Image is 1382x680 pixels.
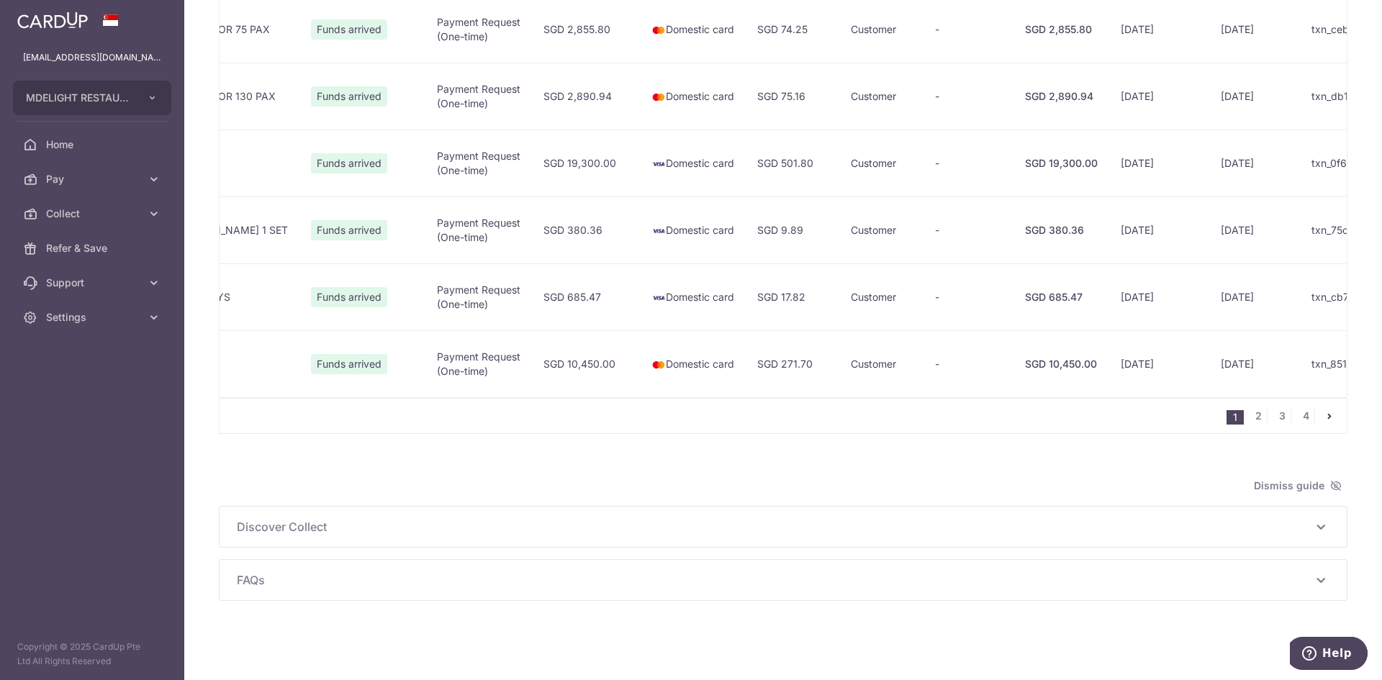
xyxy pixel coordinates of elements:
nav: pager [1227,399,1347,433]
td: - [923,63,1013,130]
td: SGD 685.47 [532,263,640,330]
span: FAQs [237,571,1312,589]
div: SGD 19,300.00 [1025,156,1098,171]
a: 4 [1297,407,1314,425]
img: mastercard-sm-87a3fd1e0bddd137fecb07648320f44c262e2538e7db6024463105ddbc961eb2.png [651,358,666,372]
td: Payment Request (One-time) [425,330,532,397]
a: 3 [1273,407,1291,425]
span: Funds arrived [311,19,387,40]
button: MDELIGHT RESTAURANT PTE LTD [13,81,171,115]
span: Funds arrived [311,287,387,307]
td: [DATE] [1109,130,1209,196]
span: Discover Collect [237,518,1312,535]
td: SGD 380.36 [532,196,640,263]
span: Funds arrived [311,220,387,240]
td: SGD 9.89 [746,196,839,263]
td: Domestic card [640,330,746,397]
td: [DATE] [1209,196,1300,263]
span: MDELIGHT RESTAURANT PTE LTD [26,91,132,105]
span: Help [32,10,62,23]
td: Customer [839,330,923,397]
td: Domestic card [640,196,746,263]
td: - [923,196,1013,263]
p: FAQs [237,571,1329,589]
td: [DATE] [1209,63,1300,130]
span: Support [46,276,141,290]
td: [DATE] [1109,330,1209,397]
img: mastercard-sm-87a3fd1e0bddd137fecb07648320f44c262e2538e7db6024463105ddbc961eb2.png [651,23,666,37]
td: Payment Request (One-time) [425,130,532,196]
td: Domestic card [640,130,746,196]
p: [EMAIL_ADDRESS][DOMAIN_NAME] [23,50,161,65]
td: SGD 10,450.00 [532,330,640,397]
img: CardUp [17,12,88,29]
div: SGD 2,890.94 [1025,89,1098,104]
td: - [923,263,1013,330]
td: Customer [839,196,923,263]
img: visa-sm-192604c4577d2d35970c8ed26b86981c2741ebd56154ab54ad91a526f0f24972.png [651,291,666,305]
img: visa-sm-192604c4577d2d35970c8ed26b86981c2741ebd56154ab54ad91a526f0f24972.png [651,224,666,238]
span: Dismiss guide [1254,477,1342,494]
td: Customer [839,63,923,130]
td: [DATE] [1109,196,1209,263]
td: - [923,330,1013,397]
p: Discover Collect [237,518,1329,535]
li: 1 [1227,410,1244,425]
td: Domestic card [640,63,746,130]
td: Domestic card [640,263,746,330]
td: Payment Request (One-time) [425,263,532,330]
td: - [923,130,1013,196]
iframe: Opens a widget where you can find more information [1290,637,1368,673]
span: Home [46,137,141,152]
div: SGD 10,450.00 [1025,357,1098,371]
img: mastercard-sm-87a3fd1e0bddd137fecb07648320f44c262e2538e7db6024463105ddbc961eb2.png [651,90,666,104]
td: SGD 501.80 [746,130,839,196]
td: Payment Request (One-time) [425,63,532,130]
span: Pay [46,172,141,186]
div: SGD 380.36 [1025,223,1098,237]
span: Funds arrived [311,354,387,374]
td: SGD 2,890.94 [532,63,640,130]
div: SGD 685.47 [1025,290,1098,304]
td: Payment Request (One-time) [425,196,532,263]
span: Funds arrived [311,153,387,173]
div: SGD 2,855.80 [1025,22,1098,37]
td: SGD 271.70 [746,330,839,397]
td: [DATE] [1109,263,1209,330]
td: [DATE] [1209,263,1300,330]
td: SGD 17.82 [746,263,839,330]
span: Funds arrived [311,86,387,106]
span: Settings [46,310,141,325]
td: Customer [839,130,923,196]
td: [DATE] [1209,130,1300,196]
a: 2 [1250,407,1267,425]
td: [DATE] [1209,330,1300,397]
span: Collect [46,207,141,221]
td: SGD 75.16 [746,63,839,130]
td: [DATE] [1109,63,1209,130]
span: Refer & Save [46,241,141,255]
td: Customer [839,263,923,330]
td: SGD 19,300.00 [532,130,640,196]
img: visa-sm-192604c4577d2d35970c8ed26b86981c2741ebd56154ab54ad91a526f0f24972.png [651,157,666,171]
